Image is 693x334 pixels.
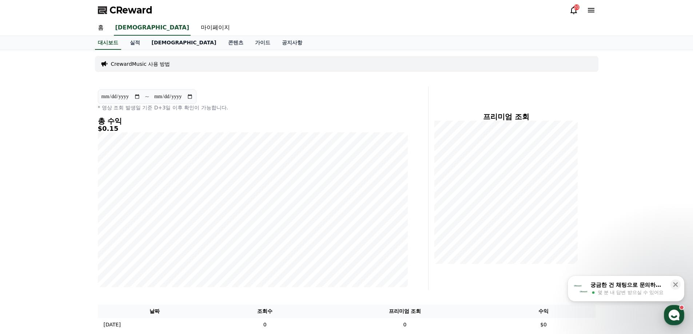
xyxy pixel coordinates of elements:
div: 20 [574,4,580,10]
h4: 프리미엄 조회 [434,113,578,121]
a: 대화 [48,230,94,249]
th: 프리미엄 조회 [318,305,491,318]
td: 0 [212,318,318,331]
td: $0 [492,318,596,331]
a: 가이드 [249,36,276,50]
p: * 영상 조회 발생일 기준 D+3일 이후 확인이 가능합니다. [98,104,408,111]
a: 대시보드 [95,36,121,50]
a: 콘텐츠 [222,36,249,50]
a: 설정 [94,230,140,249]
h5: $0.15 [98,125,408,132]
td: 0 [318,318,491,331]
p: ~ [145,92,150,101]
a: 공지사항 [276,36,308,50]
span: 홈 [23,241,27,247]
p: [DATE] [104,321,121,329]
a: 홈 [92,20,109,36]
a: 20 [569,6,578,15]
a: [DEMOGRAPHIC_DATA] [114,20,191,36]
a: 실적 [124,36,146,50]
span: 설정 [112,241,121,247]
th: 수익 [492,305,596,318]
th: 조회수 [212,305,318,318]
a: 홈 [2,230,48,249]
a: CReward [98,4,152,16]
a: 마이페이지 [195,20,236,36]
span: CReward [109,4,152,16]
h4: 총 수익 [98,117,408,125]
a: CrewardMusic 사용 방법 [111,60,170,68]
span: 대화 [67,242,75,248]
th: 날짜 [98,305,212,318]
a: [DEMOGRAPHIC_DATA] [146,36,222,50]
